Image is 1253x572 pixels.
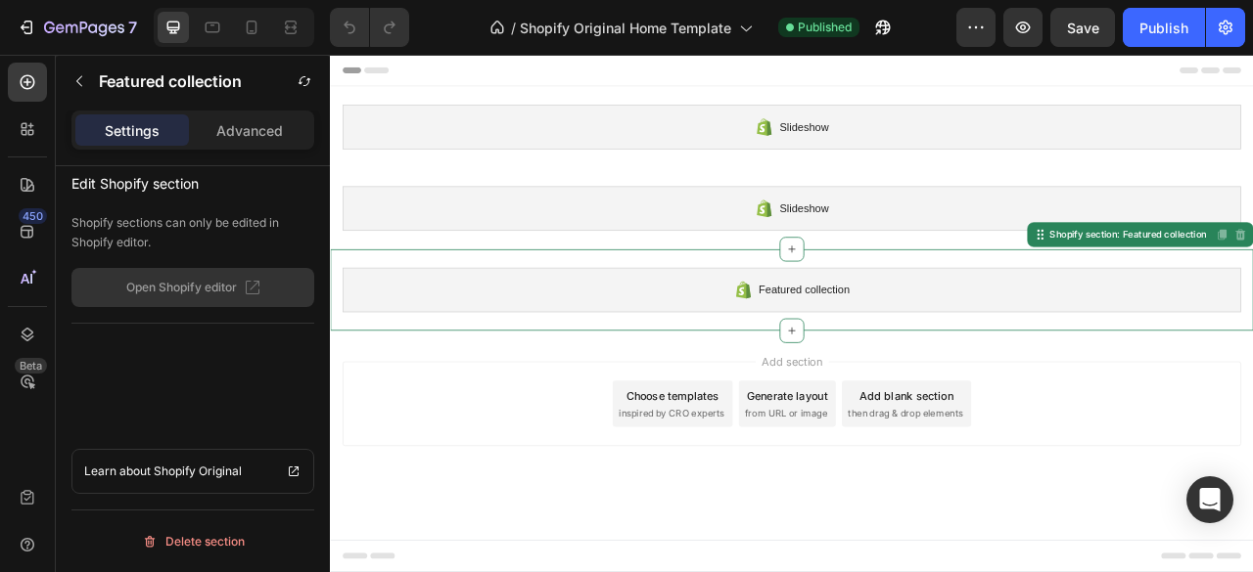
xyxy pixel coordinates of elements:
button: Open Shopify editor [71,268,314,307]
div: 450 [19,208,47,224]
span: Slideshow [572,80,634,104]
div: Shopify section: Featured collection [911,220,1119,238]
span: / [511,18,516,38]
p: Learn about [84,462,151,481]
div: Open Intercom Messenger [1186,476,1233,523]
div: Add blank section [673,423,793,444]
p: Settings [105,120,160,141]
p: Shopify sections can only be edited in Shopify editor. [71,213,314,252]
p: Open Shopify editor [126,279,237,296]
button: Delete section [71,526,314,557]
div: Publish [1139,18,1188,38]
span: Add section [541,379,634,400]
span: Save [1067,20,1099,36]
p: Featured collection [99,69,242,93]
span: Featured collection [545,287,661,311]
span: Published [798,19,852,36]
button: Save [1050,8,1115,47]
span: from URL or image [528,448,632,465]
span: inspired by CRO experts [367,448,501,465]
span: Slideshow [572,184,634,207]
p: Shopify Original [154,462,242,481]
div: Delete section [142,530,245,553]
div: Generate layout [531,423,633,444]
a: Learn about Shopify Original [71,449,314,494]
div: Undo/Redo [330,8,409,47]
iframe: Design area [330,55,1253,572]
p: 7 [128,16,137,39]
div: Beta [15,358,47,374]
button: 7 [8,8,146,47]
p: Edit Shopify section [71,166,314,196]
div: Choose templates [377,423,495,444]
p: Advanced [216,120,283,141]
span: then drag & drop elements [659,448,805,465]
span: Shopify Original Home Template [520,18,731,38]
button: Publish [1123,8,1205,47]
